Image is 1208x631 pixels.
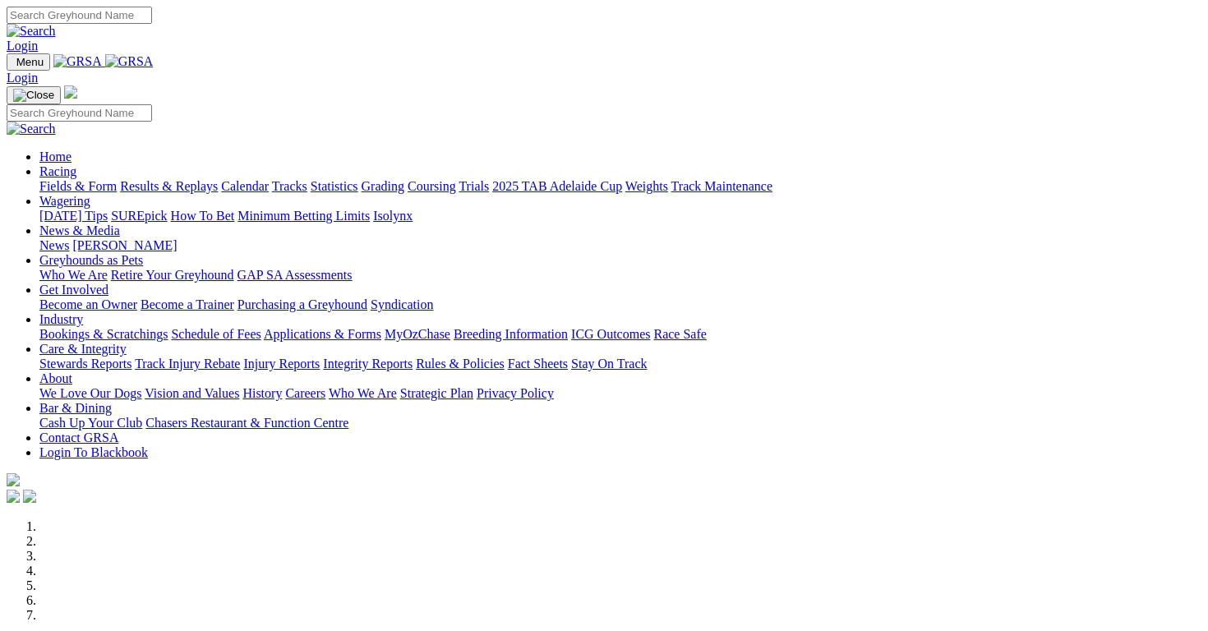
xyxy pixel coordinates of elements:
[39,179,1201,194] div: Racing
[53,54,102,69] img: GRSA
[7,71,38,85] a: Login
[39,297,1201,312] div: Get Involved
[454,327,568,341] a: Breeding Information
[416,357,505,371] a: Rules & Policies
[39,342,127,356] a: Care & Integrity
[625,179,668,193] a: Weights
[105,54,154,69] img: GRSA
[39,357,131,371] a: Stewards Reports
[145,416,348,430] a: Chasers Restaurant & Function Centre
[7,490,20,503] img: facebook.svg
[385,327,450,341] a: MyOzChase
[7,7,152,24] input: Search
[39,268,108,282] a: Who We Are
[39,416,1201,431] div: Bar & Dining
[39,386,1201,401] div: About
[237,297,367,311] a: Purchasing a Greyhound
[39,150,71,164] a: Home
[171,209,235,223] a: How To Bet
[221,179,269,193] a: Calendar
[329,386,397,400] a: Who We Are
[400,386,473,400] a: Strategic Plan
[39,416,142,430] a: Cash Up Your Club
[64,85,77,99] img: logo-grsa-white.png
[145,386,239,400] a: Vision and Values
[39,386,141,400] a: We Love Our Dogs
[243,357,320,371] a: Injury Reports
[7,86,61,104] button: Toggle navigation
[39,194,90,208] a: Wagering
[671,179,772,193] a: Track Maintenance
[272,179,307,193] a: Tracks
[39,327,168,341] a: Bookings & Scratchings
[508,357,568,371] a: Fact Sheets
[39,312,83,326] a: Industry
[459,179,489,193] a: Trials
[39,445,148,459] a: Login To Blackbook
[571,357,647,371] a: Stay On Track
[285,386,325,400] a: Careers
[141,297,234,311] a: Become a Trainer
[39,268,1201,283] div: Greyhounds as Pets
[7,473,20,486] img: logo-grsa-white.png
[477,386,554,400] a: Privacy Policy
[7,24,56,39] img: Search
[39,327,1201,342] div: Industry
[371,297,433,311] a: Syndication
[7,53,50,71] button: Toggle navigation
[373,209,413,223] a: Isolynx
[135,357,240,371] a: Track Injury Rebate
[39,283,108,297] a: Get Involved
[39,431,118,444] a: Contact GRSA
[39,253,143,267] a: Greyhounds as Pets
[39,357,1201,371] div: Care & Integrity
[237,209,370,223] a: Minimum Betting Limits
[39,238,1201,253] div: News & Media
[39,209,108,223] a: [DATE] Tips
[362,179,404,193] a: Grading
[323,357,413,371] a: Integrity Reports
[237,268,353,282] a: GAP SA Assessments
[264,327,381,341] a: Applications & Forms
[171,327,261,341] a: Schedule of Fees
[39,209,1201,223] div: Wagering
[39,179,117,193] a: Fields & Form
[653,327,706,341] a: Race Safe
[39,297,137,311] a: Become an Owner
[311,179,358,193] a: Statistics
[13,89,54,102] img: Close
[408,179,456,193] a: Coursing
[7,104,152,122] input: Search
[492,179,622,193] a: 2025 TAB Adelaide Cup
[16,56,44,68] span: Menu
[39,238,69,252] a: News
[111,209,167,223] a: SUREpick
[39,164,76,178] a: Racing
[7,39,38,53] a: Login
[39,371,72,385] a: About
[7,122,56,136] img: Search
[571,327,650,341] a: ICG Outcomes
[242,386,282,400] a: History
[120,179,218,193] a: Results & Replays
[111,268,234,282] a: Retire Your Greyhound
[39,401,112,415] a: Bar & Dining
[23,490,36,503] img: twitter.svg
[39,223,120,237] a: News & Media
[72,238,177,252] a: [PERSON_NAME]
